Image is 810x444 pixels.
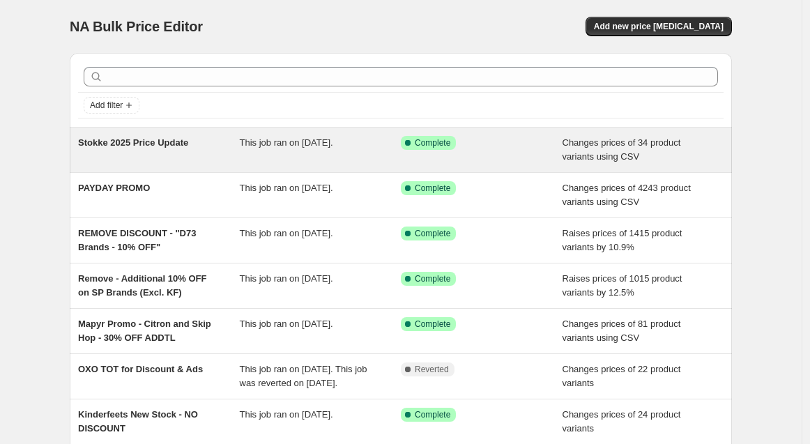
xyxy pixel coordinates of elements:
button: Add filter [84,97,139,114]
span: This job ran on [DATE]. This job was reverted on [DATE]. [240,364,367,388]
span: Add new price [MEDICAL_DATA] [594,21,724,32]
span: Changes prices of 34 product variants using CSV [563,137,681,162]
span: Reverted [415,364,449,375]
span: Complete [415,409,450,420]
span: This job ran on [DATE]. [240,183,333,193]
span: Raises prices of 1015 product variants by 12.5% [563,273,682,298]
span: Complete [415,273,450,284]
span: Changes prices of 4243 product variants using CSV [563,183,691,207]
span: This job ran on [DATE]. [240,137,333,148]
span: Complete [415,228,450,239]
span: This job ran on [DATE]. [240,409,333,420]
span: Changes prices of 81 product variants using CSV [563,319,681,343]
span: Raises prices of 1415 product variants by 10.9% [563,228,682,252]
span: Complete [415,319,450,330]
span: Kinderfeets New Stock - NO DISCOUNT [78,409,198,434]
span: Complete [415,183,450,194]
span: Remove - Additional 10% OFF on SP Brands (Excl. KF) [78,273,206,298]
span: Complete [415,137,450,148]
span: Changes prices of 24 product variants [563,409,681,434]
span: This job ran on [DATE]. [240,319,333,329]
span: NA Bulk Price Editor [70,19,203,34]
button: Add new price [MEDICAL_DATA] [586,17,732,36]
span: OXO TOT for Discount & Ads [78,364,203,374]
span: Mapyr Promo - Citron and Skip Hop - 30% OFF ADDTL [78,319,211,343]
span: Changes prices of 22 product variants [563,364,681,388]
span: Stokke 2025 Price Update [78,137,188,148]
span: Add filter [90,100,123,111]
span: PAYDAY PROMO [78,183,150,193]
span: REMOVE DISCOUNT - "D73 Brands - 10% OFF" [78,228,196,252]
span: This job ran on [DATE]. [240,273,333,284]
span: This job ran on [DATE]. [240,228,333,238]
